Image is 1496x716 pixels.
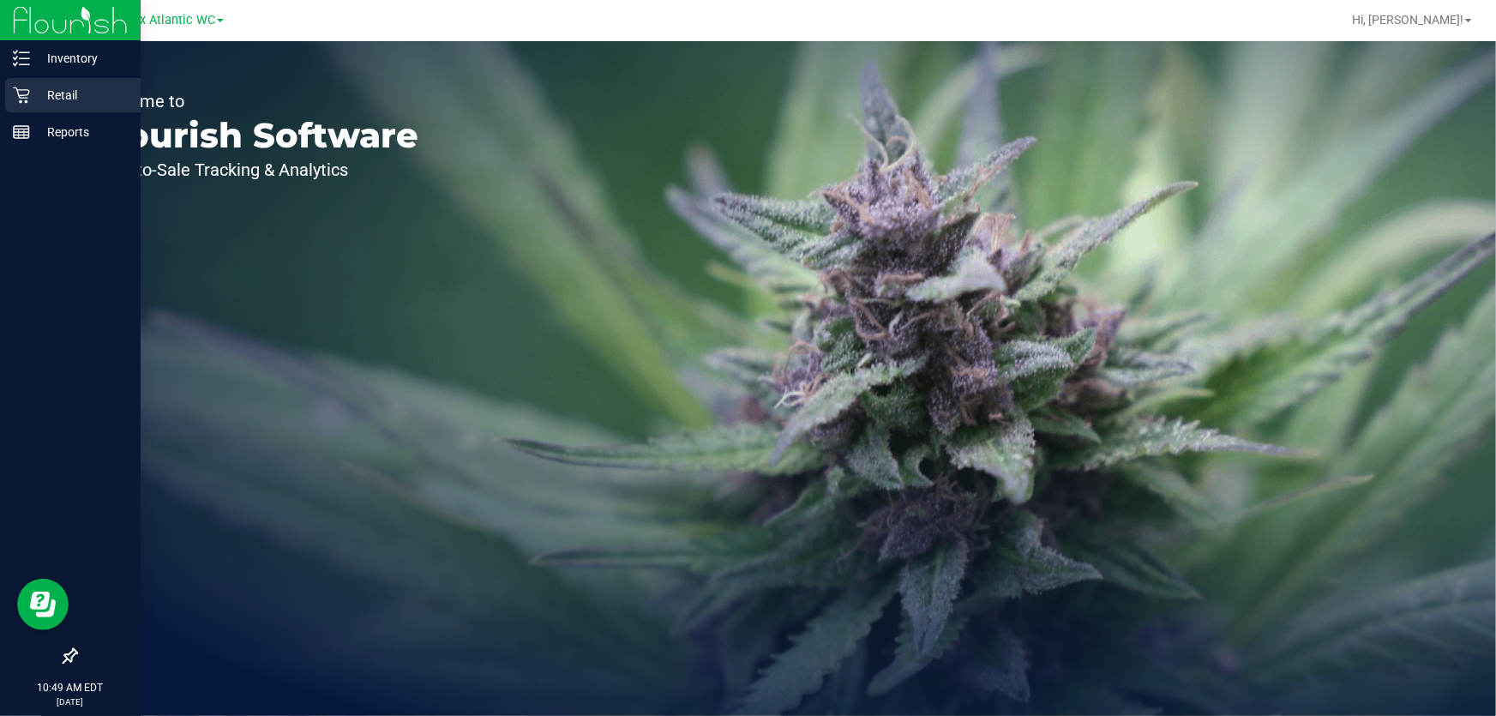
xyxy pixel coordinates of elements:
[8,680,133,695] p: 10:49 AM EDT
[30,122,133,142] p: Reports
[93,161,418,178] p: Seed-to-Sale Tracking & Analytics
[13,123,30,141] inline-svg: Reports
[13,50,30,67] inline-svg: Inventory
[93,93,418,110] p: Welcome to
[93,118,418,153] p: Flourish Software
[13,87,30,104] inline-svg: Retail
[17,579,69,630] iframe: Resource center
[8,695,133,708] p: [DATE]
[1352,13,1463,27] span: Hi, [PERSON_NAME]!
[30,85,133,105] p: Retail
[30,48,133,69] p: Inventory
[126,13,215,27] span: Jax Atlantic WC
